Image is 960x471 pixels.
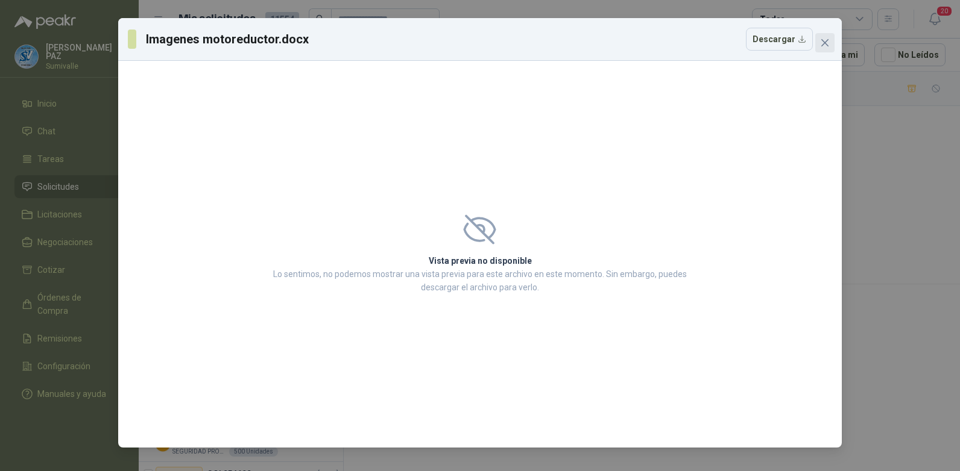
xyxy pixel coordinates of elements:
[270,267,690,294] p: Lo sentimos, no podemos mostrar una vista previa para este archivo en este momento. Sin embargo, ...
[146,30,310,48] h3: Imagenes motoreductor.docx
[270,254,690,267] h2: Vista previa no disponible
[746,28,813,51] button: Descargar
[820,38,830,48] span: close
[815,33,835,52] button: Close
